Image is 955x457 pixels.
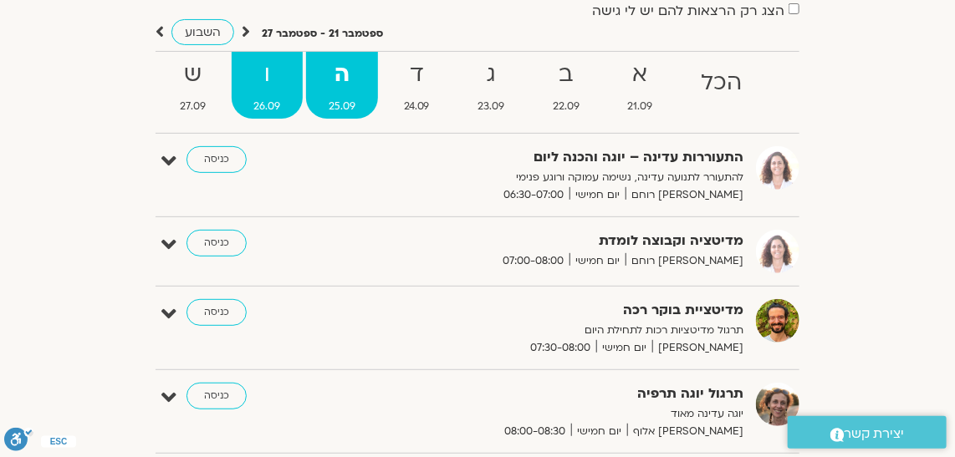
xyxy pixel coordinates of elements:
[530,52,602,119] a: ב22.09
[498,186,569,204] span: 06:30-07:00
[381,56,452,94] strong: ד
[186,383,247,409] a: כניסה
[157,98,228,115] span: 27.09
[384,146,743,169] strong: התעוררות עדינה – יוגה והכנה ליום
[530,56,602,94] strong: ב
[384,299,743,322] strong: מדיטציית בוקר רכה
[232,56,304,94] strong: ו
[845,423,905,445] span: יצירת קשר
[306,98,378,115] span: 25.09
[605,56,676,94] strong: א
[186,230,247,256] a: כניסה
[384,383,743,405] strong: תרגול יוגה תרפיה
[456,56,528,94] strong: ג
[605,52,676,119] a: א21.09
[381,98,452,115] span: 24.09
[530,98,602,115] span: 22.09
[306,56,378,94] strong: ה
[186,146,247,173] a: כניסה
[381,52,452,119] a: ד24.09
[788,416,947,449] a: יצירת קשר
[456,98,528,115] span: 23.09
[456,52,528,119] a: ג23.09
[569,186,626,204] span: יום חמישי
[605,98,676,115] span: 21.09
[678,64,764,102] strong: הכל
[524,339,596,357] span: 07:30-08:00
[171,19,234,45] a: השבוע
[627,423,743,440] span: [PERSON_NAME] אלוף
[571,423,627,440] span: יום חמישי
[384,322,743,339] p: תרגול מדיטציות רכות לתחילת היום
[232,98,304,115] span: 26.09
[498,423,571,440] span: 08:00-08:30
[262,25,383,43] p: ספטמבר 21 - ספטמבר 27
[678,52,764,119] a: הכל
[626,252,743,270] span: [PERSON_NAME] רוחם
[186,299,247,326] a: כניסה
[185,24,221,40] span: השבוע
[652,339,743,357] span: [PERSON_NAME]
[384,169,743,186] p: להתעורר לתנועה עדינה, נשימה עמוקה ורוגע פנימי
[592,3,784,18] label: הצג רק הרצאות להם יש לי גישה
[596,339,652,357] span: יום חמישי
[497,252,569,270] span: 07:00-08:00
[157,56,228,94] strong: ש
[306,52,378,119] a: ה25.09
[569,252,626,270] span: יום חמישי
[232,52,304,119] a: ו26.09
[384,405,743,423] p: יוגה עדינה מאוד
[384,230,743,252] strong: מדיטציה וקבוצה לומדת
[626,186,743,204] span: [PERSON_NAME] רוחם
[157,52,228,119] a: ש27.09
